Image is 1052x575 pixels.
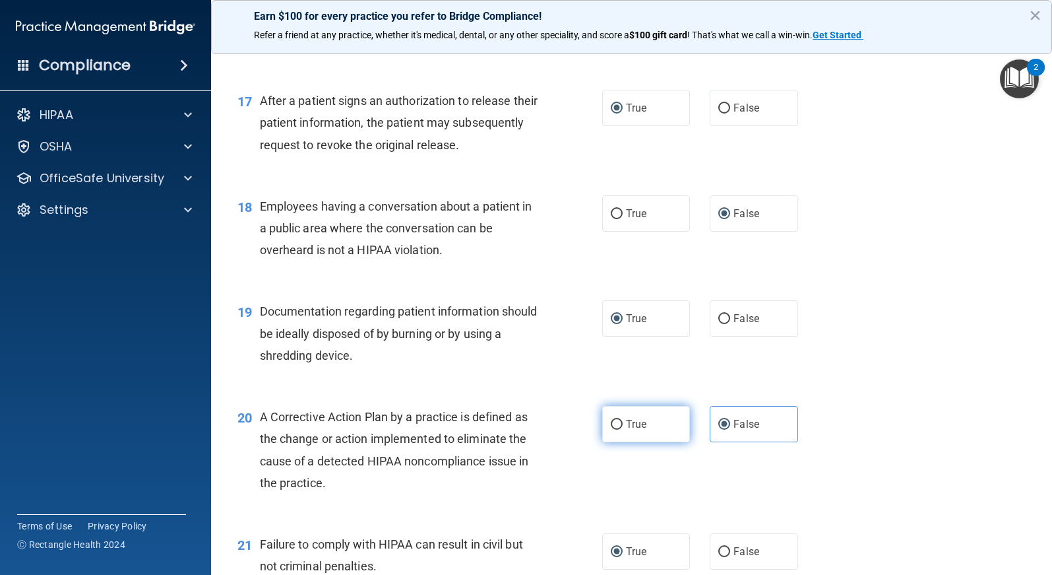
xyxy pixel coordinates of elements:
[40,202,88,218] p: Settings
[718,104,730,114] input: False
[733,545,759,558] span: False
[260,410,529,490] span: A Corrective Action Plan by a practice is defined as the change or action implemented to eliminat...
[16,202,192,218] a: Settings
[260,94,538,151] span: After a patient signs an authorization to release their patient information, the patient may subs...
[629,30,687,40] strong: $100 gift card
[40,170,164,186] p: OfficeSafe University
[16,14,195,40] img: PMB logo
[718,209,730,219] input: False
[237,304,252,320] span: 19
[16,139,192,154] a: OSHA
[626,207,646,220] span: True
[626,312,646,325] span: True
[687,30,813,40] span: ! That's what we call a win-win.
[611,547,623,557] input: True
[254,10,1009,22] p: Earn $100 for every practice you refer to Bridge Compliance!
[260,537,523,573] span: Failure to comply with HIPAA can result in civil but not criminal penalties.
[733,418,759,430] span: False
[626,102,646,114] span: True
[611,420,623,430] input: True
[39,56,131,75] h4: Compliance
[40,107,73,123] p: HIPAA
[611,104,623,114] input: True
[88,520,147,533] a: Privacy Policy
[17,520,72,533] a: Terms of Use
[718,420,730,430] input: False
[40,139,73,154] p: OSHA
[1000,59,1039,98] button: Open Resource Center, 2 new notifications
[611,314,623,324] input: True
[718,547,730,557] input: False
[611,209,623,219] input: True
[254,30,629,40] span: Refer a friend at any practice, whether it's medical, dental, or any other speciality, and score a
[1034,67,1038,85] div: 2
[237,94,252,110] span: 17
[260,199,532,257] span: Employees having a conversation about a patient in a public area where the conversation can be ov...
[626,545,646,558] span: True
[260,304,538,362] span: Documentation regarding patient information should be ideally disposed of by burning or by using ...
[733,207,759,220] span: False
[733,312,759,325] span: False
[1029,5,1041,26] button: Close
[733,102,759,114] span: False
[237,199,252,215] span: 18
[16,107,192,123] a: HIPAA
[237,410,252,426] span: 20
[813,30,863,40] a: Get Started
[626,418,646,430] span: True
[813,30,861,40] strong: Get Started
[718,314,730,324] input: False
[16,170,192,186] a: OfficeSafe University
[17,538,125,551] span: Ⓒ Rectangle Health 2024
[237,537,252,553] span: 21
